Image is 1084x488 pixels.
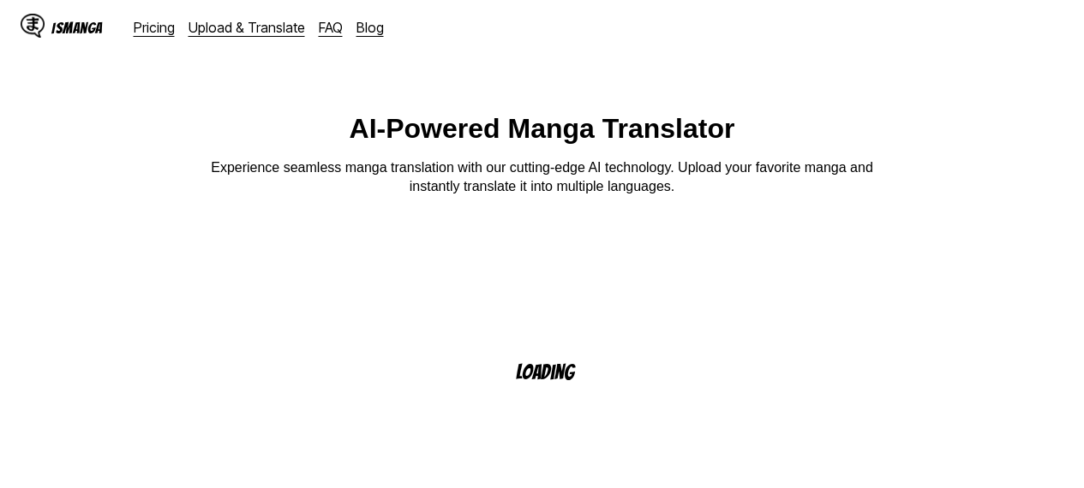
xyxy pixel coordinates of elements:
[189,19,305,36] a: Upload & Translate
[134,19,175,36] a: Pricing
[356,19,384,36] a: Blog
[319,19,343,36] a: FAQ
[51,20,103,36] div: IsManga
[200,158,885,197] p: Experience seamless manga translation with our cutting-edge AI technology. Upload your favorite m...
[21,14,134,41] a: IsManga LogoIsManga
[350,113,735,145] h1: AI-Powered Manga Translator
[21,14,45,38] img: IsManga Logo
[516,361,596,383] p: Loading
